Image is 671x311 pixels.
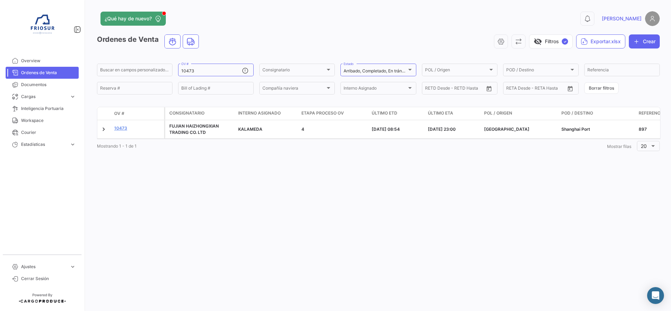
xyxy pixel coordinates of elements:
span: 4 [301,127,304,132]
a: 10473 [114,125,161,131]
span: Ajustes [21,264,67,270]
datatable-header-cell: Último ETD [369,107,425,120]
a: Ordenes de Venta [6,67,79,79]
span: Último ETA [428,110,453,116]
span: Courier [21,129,76,136]
span: expand_more [70,93,76,100]
span: POL / Origen [484,110,512,116]
span: Overview [21,58,76,64]
span: Interno Asignado [238,110,281,116]
input: Desde [425,87,438,92]
span: expand_more [70,141,76,148]
span: [DATE] 23:00 [428,127,456,132]
span: OV # [114,110,124,117]
span: Cargas [21,93,67,100]
button: Open calendar [484,83,494,94]
span: Consignatario [169,110,204,116]
button: ¿Qué hay de nuevo? [100,12,166,26]
button: Borrar filtros [584,82,619,94]
span: Documentos [21,82,76,88]
mat-select-trigger: Arribado, Completado, En tránsito, Carga de Detalles Pendiente [344,68,467,73]
div: Shanghai Port [561,126,633,132]
div: [GEOGRAPHIC_DATA] [484,126,556,132]
span: Etapa Proceso OV [301,110,344,116]
span: Inteligencia Portuaria [21,105,76,112]
span: KALAMEDA [238,127,262,132]
span: POL / Origen [425,69,488,73]
span: [PERSON_NAME] [602,15,641,22]
span: Referencia # [639,110,669,116]
span: [DATE] 08:54 [372,127,400,132]
button: visibility_offFiltros✓ [529,34,573,48]
input: Desde [506,87,519,92]
input: Hasta [443,87,471,92]
a: Workspace [6,115,79,127]
datatable-header-cell: Último ETA [425,107,481,120]
datatable-header-cell: POD / Destino [559,107,636,120]
span: FUJIAN HAIZHONGXIAN TRADING CO. LTD [169,123,219,135]
span: Workspace [21,117,76,124]
datatable-header-cell: Interno Asignado [235,107,299,120]
span: POD / Destino [506,69,569,73]
datatable-header-cell: POL / Origen [481,107,559,120]
span: Mostrar filas [607,144,631,149]
a: Overview [6,55,79,67]
button: Ocean [165,35,180,48]
button: Exportar.xlsx [576,34,625,48]
span: ¿Qué hay de nuevo? [105,15,152,22]
span: Compañía naviera [262,87,325,92]
span: POD / Destino [561,110,593,116]
span: 20 [641,143,647,149]
span: Consignatario [262,69,325,73]
span: 897 [639,127,647,132]
button: Open calendar [565,83,575,94]
span: visibility_off [534,37,542,46]
a: Documentos [6,79,79,91]
button: Land [183,35,198,48]
span: Interno Asignado [344,87,406,92]
img: placeholder-user.png [645,11,660,26]
datatable-header-cell: Etapa Proceso OV [299,107,369,120]
a: Courier [6,127,79,138]
span: Mostrando 1 - 1 de 1 [97,143,137,149]
span: Último ETD [372,110,397,116]
img: 6ea6c92c-e42a-4aa8-800a-31a9cab4b7b0.jpg [25,8,60,44]
button: Crear [629,34,660,48]
input: Hasta [524,87,552,92]
a: Expand/Collapse Row [100,126,107,133]
span: Cerrar Sesión [21,276,76,282]
h3: Ordenes de Venta [97,34,201,48]
span: Ordenes de Venta [21,70,76,76]
span: Estadísticas [21,141,67,148]
div: Abrir Intercom Messenger [647,287,664,304]
span: ✓ [562,38,568,45]
datatable-header-cell: Consignatario [165,107,235,120]
datatable-header-cell: OV # [111,108,164,119]
span: expand_more [70,264,76,270]
a: Inteligencia Portuaria [6,103,79,115]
